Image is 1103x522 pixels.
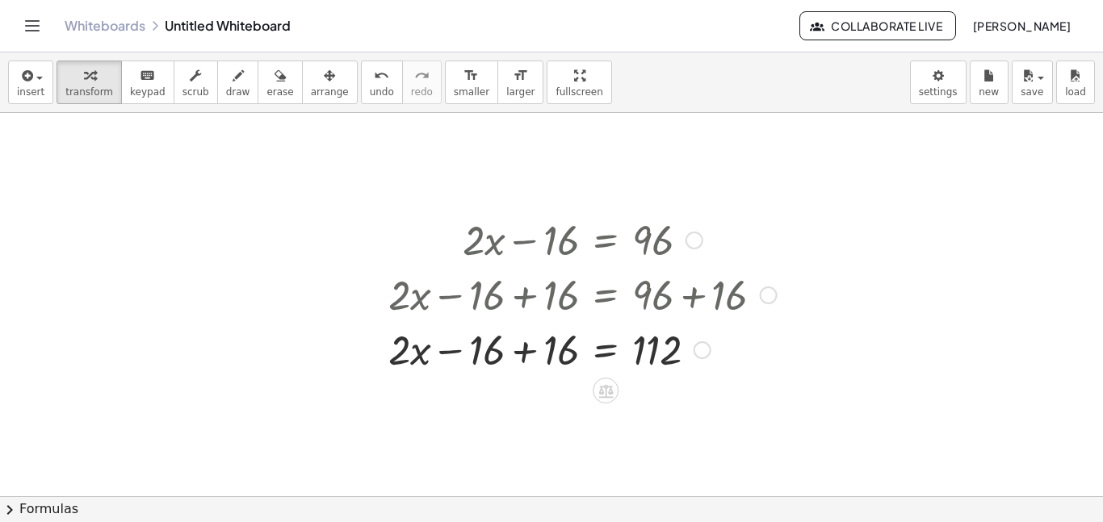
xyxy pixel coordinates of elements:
[463,66,479,86] i: format_size
[182,86,209,98] span: scrub
[17,86,44,98] span: insert
[374,66,389,86] i: undo
[402,61,442,104] button: redoredo
[1056,61,1095,104] button: load
[454,86,489,98] span: smaller
[1065,86,1086,98] span: load
[1021,86,1043,98] span: save
[266,86,293,98] span: erase
[979,86,999,98] span: new
[513,66,528,86] i: format_size
[1012,61,1053,104] button: save
[497,61,543,104] button: format_sizelarger
[140,66,155,86] i: keyboard
[547,61,611,104] button: fullscreen
[8,61,53,104] button: insert
[411,86,433,98] span: redo
[258,61,302,104] button: erase
[910,61,967,104] button: settings
[361,61,403,104] button: undoundo
[302,61,358,104] button: arrange
[593,378,619,403] div: Apply the same math to both sides of the equation
[65,86,113,98] span: transform
[959,11,1084,40] button: [PERSON_NAME]
[19,13,45,39] button: Toggle navigation
[556,86,602,98] span: fullscreen
[174,61,218,104] button: scrub
[217,61,259,104] button: draw
[57,61,122,104] button: transform
[813,19,942,33] span: Collaborate Live
[311,86,349,98] span: arrange
[121,61,174,104] button: keyboardkeypad
[65,18,145,34] a: Whiteboards
[506,86,535,98] span: larger
[919,86,958,98] span: settings
[414,66,430,86] i: redo
[970,61,1009,104] button: new
[370,86,394,98] span: undo
[972,19,1071,33] span: [PERSON_NAME]
[445,61,498,104] button: format_sizesmaller
[226,86,250,98] span: draw
[130,86,166,98] span: keypad
[799,11,956,40] button: Collaborate Live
